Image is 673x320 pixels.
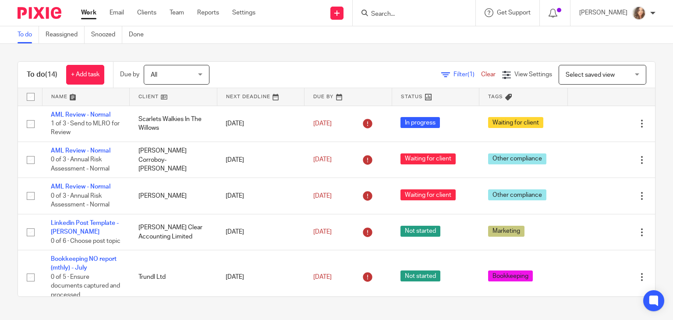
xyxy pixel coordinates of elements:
[313,229,332,235] span: [DATE]
[151,72,157,78] span: All
[170,8,184,17] a: Team
[400,189,456,200] span: Waiting for client
[51,184,110,190] a: AML Review - Normal
[400,270,440,281] span: Not started
[51,220,119,235] a: Linkedin Post Template - [PERSON_NAME]
[51,157,110,172] span: 0 of 3 · Annual Risk Assessment - Normal
[129,26,150,43] a: Done
[130,106,217,142] td: Scarlets Walkies In The Willows
[232,8,255,17] a: Settings
[400,226,440,237] span: Not started
[46,26,85,43] a: Reassigned
[313,274,332,280] span: [DATE]
[51,274,120,298] span: 0 of 5 · Ensure documents captured and processed
[18,26,39,43] a: To do
[370,11,449,18] input: Search
[51,148,110,154] a: AML Review - Normal
[488,94,503,99] span: Tags
[45,71,57,78] span: (14)
[81,8,96,17] a: Work
[130,142,217,178] td: [PERSON_NAME] Corroboy-[PERSON_NAME]
[110,8,124,17] a: Email
[217,178,305,214] td: [DATE]
[130,178,217,214] td: [PERSON_NAME]
[51,193,110,208] span: 0 of 3 · Annual Risk Assessment - Normal
[488,189,546,200] span: Other compliance
[27,70,57,79] h1: To do
[313,193,332,199] span: [DATE]
[400,117,440,128] span: In progress
[400,153,456,164] span: Waiting for client
[488,117,543,128] span: Waiting for client
[217,106,305,142] td: [DATE]
[51,238,120,244] span: 0 of 6 · Choose post topic
[130,214,217,250] td: [PERSON_NAME] Clear Accounting Limited
[488,226,524,237] span: Marketing
[514,71,552,78] span: View Settings
[468,71,475,78] span: (1)
[91,26,122,43] a: Snoozed
[66,65,104,85] a: + Add task
[217,250,305,304] td: [DATE]
[217,142,305,178] td: [DATE]
[217,214,305,250] td: [DATE]
[130,250,217,304] td: Trundl Ltd
[453,71,481,78] span: Filter
[579,8,627,17] p: [PERSON_NAME]
[197,8,219,17] a: Reports
[488,270,533,281] span: Bookkeeping
[488,153,546,164] span: Other compliance
[137,8,156,17] a: Clients
[18,7,61,19] img: Pixie
[120,70,139,79] p: Due by
[51,256,117,271] a: Bookkeeping NO report (mthly) - July
[51,112,110,118] a: AML Review - Normal
[481,71,496,78] a: Clear
[566,72,615,78] span: Select saved view
[313,121,332,127] span: [DATE]
[632,6,646,20] img: charl-profile%20pic.jpg
[313,157,332,163] span: [DATE]
[51,121,120,136] span: 1 of 3 · Send to MLRO for Review
[497,10,531,16] span: Get Support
